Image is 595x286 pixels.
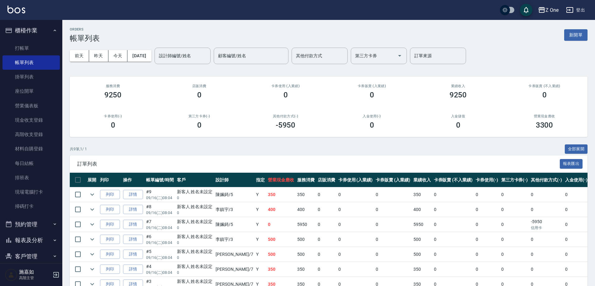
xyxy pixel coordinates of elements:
[565,144,588,154] button: 全部展開
[98,173,121,187] th: 列印
[2,142,60,156] a: 材料自購登錄
[374,202,412,217] td: 0
[412,202,432,217] td: 400
[177,195,213,201] p: 0
[175,173,214,187] th: 客戶
[2,185,60,199] a: 現場電腦打卡
[255,247,266,262] td: Y
[564,173,589,187] th: 入金使用(-)
[374,217,412,232] td: 0
[2,113,60,127] a: 現金收支登錄
[500,187,530,202] td: 0
[432,262,474,277] td: 0
[177,218,213,225] div: 新客人 姓名未設定
[70,34,100,43] h3: 帳單列表
[2,216,60,232] button: 預約管理
[250,84,321,88] h2: 卡券使用 (入業績)
[2,22,60,39] button: 櫃檯作業
[296,173,316,187] th: 服務消費
[564,247,589,262] td: 0
[474,232,500,247] td: 0
[296,262,316,277] td: 350
[123,205,143,214] a: 詳情
[456,121,460,129] h3: 0
[337,202,374,217] td: 0
[266,187,296,202] td: 350
[545,6,559,14] div: Z One
[296,247,316,262] td: 500
[177,189,213,195] div: 新客人 姓名未設定
[19,269,51,275] h5: 施嘉如
[70,27,100,31] h2: ORDERS
[146,210,174,216] p: 09/16 (二) 08:04
[370,91,374,99] h3: 0
[177,248,213,255] div: 新客人 姓名未設定
[432,247,474,262] td: 0
[266,247,296,262] td: 500
[2,84,60,98] a: 座位開單
[146,195,174,201] p: 09/16 (二) 08:04
[100,235,120,244] button: 列印
[2,199,60,213] a: 掃碼打卡
[177,225,213,231] p: 0
[500,232,530,247] td: 0
[88,235,97,244] button: expand row
[100,205,120,214] button: 列印
[266,202,296,217] td: 400
[111,121,115,129] h3: 0
[145,187,175,202] td: #9
[197,91,202,99] h3: 0
[560,159,583,169] button: 報表匯出
[500,217,530,232] td: 0
[177,204,213,210] div: 新客人 姓名未設定
[70,50,89,62] button: 前天
[197,121,202,129] h3: 0
[564,29,588,41] button: 新開單
[412,173,432,187] th: 業績收入
[88,220,97,229] button: expand row
[177,278,213,285] div: 新客人 姓名未設定
[88,250,97,259] button: expand row
[432,202,474,217] td: 0
[164,114,235,118] h2: 第三方卡券(-)
[2,232,60,248] button: 報表及分析
[2,127,60,142] a: 高階收支登錄
[177,210,213,216] p: 0
[422,84,494,88] h2: 業績收入
[509,84,580,88] h2: 卡券販賣 (不入業績)
[100,190,120,199] button: 列印
[7,6,25,13] img: Logo
[255,173,266,187] th: 指定
[255,232,266,247] td: Y
[316,217,337,232] td: 0
[474,262,500,277] td: 0
[145,217,175,232] td: #7
[2,41,60,55] a: 打帳單
[266,217,296,232] td: 0
[146,270,174,275] p: 09/16 (二) 08:04
[255,187,266,202] td: Y
[77,114,149,118] h2: 卡券使用(-)
[123,220,143,229] a: 詳情
[177,240,213,246] p: 0
[296,187,316,202] td: 350
[250,114,321,118] h2: 其他付款方式(-)
[255,262,266,277] td: Y
[177,263,213,270] div: 新客人 姓名未設定
[337,217,374,232] td: 0
[214,187,255,202] td: 陳姵錡 /5
[337,262,374,277] td: 0
[536,121,553,129] h3: 3300
[474,217,500,232] td: 0
[500,247,530,262] td: 0
[520,4,532,16] button: save
[177,270,213,275] p: 0
[177,233,213,240] div: 新客人 姓名未設定
[316,173,337,187] th: 店販消費
[88,190,97,199] button: expand row
[370,121,374,129] h3: 0
[145,202,175,217] td: #8
[2,156,60,171] a: 每日結帳
[529,173,564,187] th: 其他付款方式(-)
[100,265,120,274] button: 列印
